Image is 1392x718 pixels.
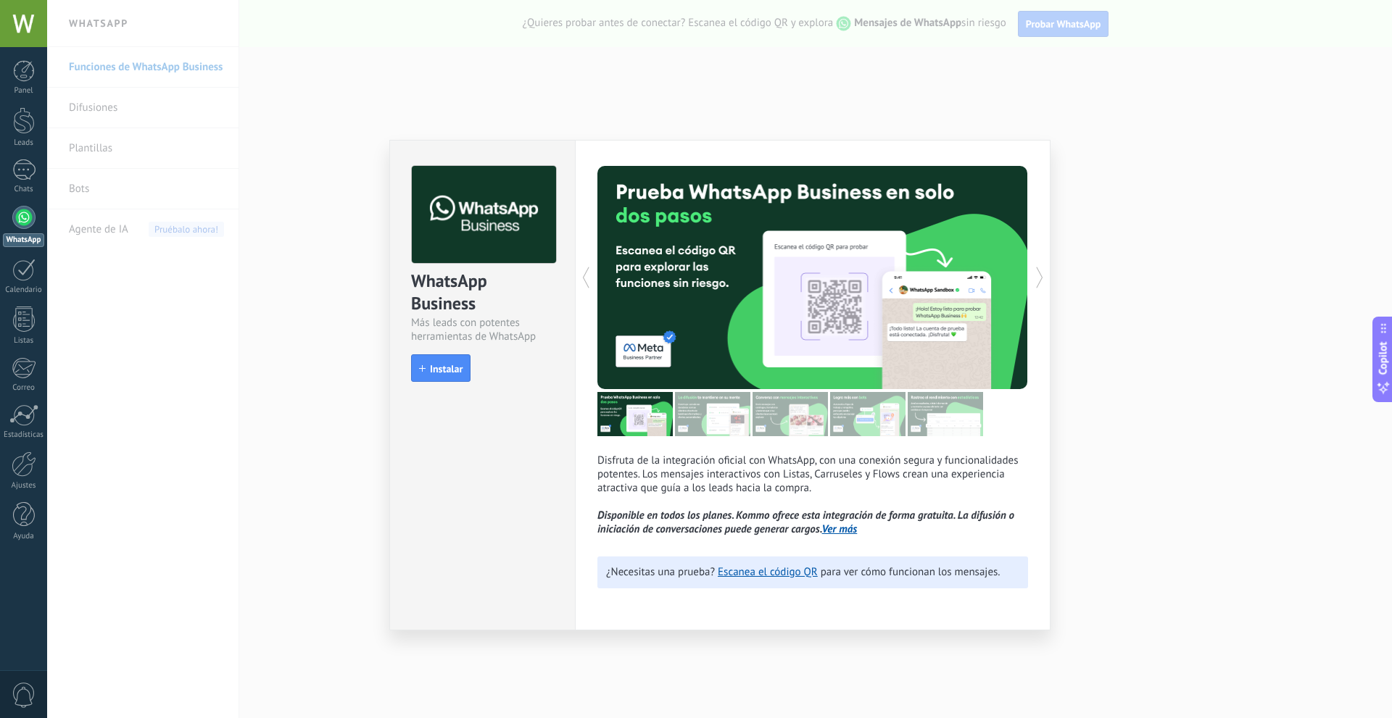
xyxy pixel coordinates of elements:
img: tour_image_7a4924cebc22ed9e3259523e50fe4fd6.png [597,392,673,436]
span: para ver cómo funcionan los mensajes. [821,565,1000,579]
i: Disponible en todos los planes. Kommo ofrece esta integración de forma gratuita. La difusión o in... [597,509,1014,536]
div: WhatsApp [3,233,44,247]
div: Panel [3,86,45,96]
a: Escanea el código QR [718,565,818,579]
div: Leads [3,138,45,148]
div: Calendario [3,285,45,295]
span: Copilot [1376,341,1391,375]
div: Estadísticas [3,430,45,440]
button: Instalar [411,354,471,382]
div: Más leads con potentes herramientas de WhatsApp [411,316,554,343]
div: Listas [3,336,45,346]
div: WhatsApp Business [411,270,554,316]
div: Ayuda [3,532,45,541]
img: tour_image_cc377002d0016b7ebaeb4dbe65cb2175.png [908,392,983,436]
img: tour_image_cc27419dad425b0ae96c2716632553fa.png [675,392,750,436]
img: tour_image_62c9952fc9cf984da8d1d2aa2c453724.png [830,392,906,436]
div: Ajustes [3,481,45,491]
span: Instalar [430,364,463,374]
div: Correo [3,383,45,393]
a: Ver más [822,522,858,536]
span: ¿Necesitas una prueba? [606,565,715,579]
img: logo_main.png [412,166,556,264]
img: tour_image_1009fe39f4f058b759f0df5a2b7f6f06.png [753,392,828,436]
div: Chats [3,185,45,194]
p: Disfruta de la integración oficial con WhatsApp, con una conexión segura y funcionalidades potent... [597,454,1028,536]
